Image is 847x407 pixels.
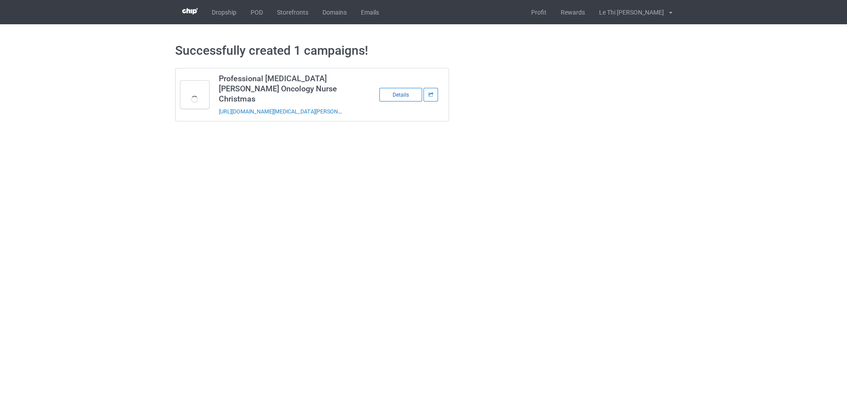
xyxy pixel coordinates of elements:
div: Details [379,88,422,102]
h1: Successfully created 1 campaigns! [175,43,672,59]
a: [URL][DOMAIN_NAME][MEDICAL_DATA][PERSON_NAME] [219,108,357,115]
div: Le Thi [PERSON_NAME] [592,1,664,23]
h3: Professional [MEDICAL_DATA] [PERSON_NAME] Oncology Nurse Christmas [219,73,358,104]
img: 3d383065fc803cdd16c62507c020ddf8.png [182,8,198,15]
a: Details [379,91,423,98]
